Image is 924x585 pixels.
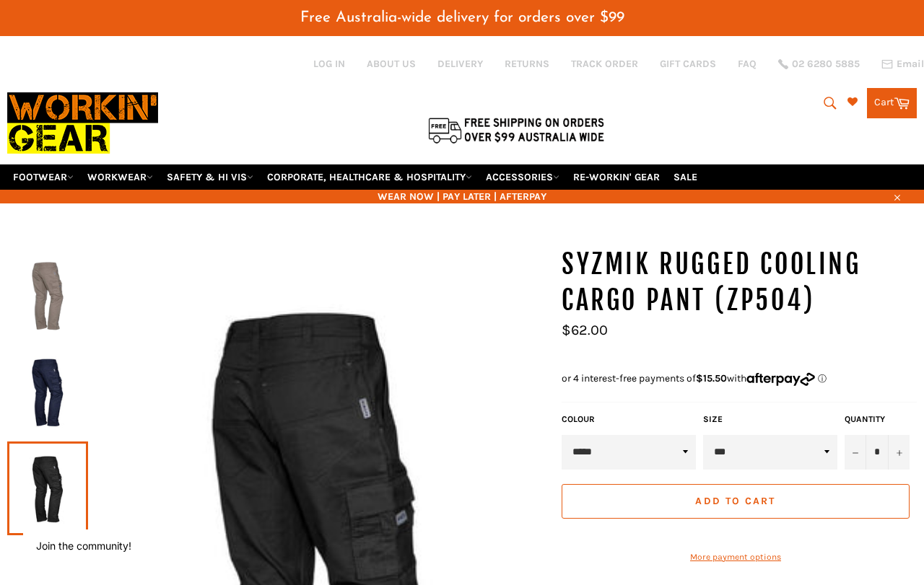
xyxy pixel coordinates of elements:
[888,435,910,470] button: Increase item quantity by one
[571,57,638,71] a: TRACK ORDER
[261,164,478,190] a: CORPORATE, HEALTHCARE & HOSPITALITY
[300,10,624,25] span: Free Australia-wide delivery for orders over $99
[881,58,924,70] a: Email
[738,57,757,71] a: FAQ
[897,59,924,69] span: Email
[567,164,666,190] a: RE-WORKIN' GEAR
[7,190,917,203] span: WEAR NOW | PAY LATER | AFTERPAY
[161,164,259,190] a: SAFETY & HI VIS
[562,413,696,426] label: colour
[562,551,910,563] a: More payment options
[660,57,716,71] a: GIFT CARDS
[82,164,159,190] a: WORKWEAR
[668,164,703,190] a: SALE
[313,58,345,70] a: Log in
[14,352,81,431] img: SYZMIK ZP5O4 RUGGED COOLING CARGO PANT - Workin' Gear
[792,59,860,69] span: 02 6280 5885
[426,115,606,145] img: Flat $9.95 shipping Australia wide
[36,540,131,552] button: Join the community!
[867,88,917,118] a: Cart
[505,57,549,71] a: RETURNS
[778,59,860,69] a: 02 6280 5885
[845,413,910,426] label: Quantity
[367,57,416,71] a: ABOUT US
[562,247,917,318] h1: SYZMIK RUGGED COOLING CARGO PANT (ZP5O4)
[703,413,837,426] label: Size
[7,164,79,190] a: FOOTWEAR
[695,495,775,507] span: Add to Cart
[562,484,910,519] button: Add to Cart
[562,322,608,338] span: $62.00
[480,164,565,190] a: ACCESSORIES
[7,82,158,164] img: Workin Gear leaders in Workwear, Safety Boots, PPE, Uniforms. Australia's No.1 in Workwear
[14,255,81,335] img: SYZMIK ZP5O4 RUGGED COOLING CARGO PANT - Workin' Gear
[437,57,483,71] a: DELIVERY
[845,435,866,470] button: Reduce item quantity by one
